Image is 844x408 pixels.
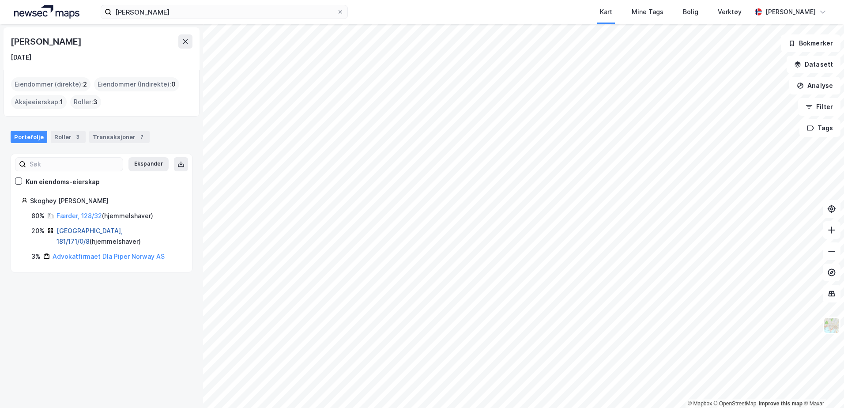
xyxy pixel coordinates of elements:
a: Advokatfirmaet Dla Piper Norway AS [53,253,165,260]
iframe: Chat Widget [800,366,844,408]
span: 2 [83,79,87,90]
div: Aksjeeierskap : [11,95,67,109]
a: OpenStreetMap [714,400,757,407]
button: Filter [798,98,840,116]
span: 3 [93,97,98,107]
div: Transaksjoner [89,131,150,143]
a: [GEOGRAPHIC_DATA], 181/171/0/8 [57,227,123,245]
div: [PERSON_NAME] [11,34,83,49]
div: Mine Tags [632,7,663,17]
a: Færder, 128/32 [57,212,102,219]
a: Improve this map [759,400,803,407]
div: Verktøy [718,7,742,17]
input: Søk [26,158,123,171]
a: Mapbox [688,400,712,407]
div: 7 [137,132,146,141]
div: Kontrollprogram for chat [800,366,844,408]
div: 3% [31,251,41,262]
button: Ekspander [128,157,169,171]
div: ( hjemmelshaver ) [57,226,181,247]
span: 0 [171,79,176,90]
button: Tags [799,119,840,137]
img: logo.a4113a55bc3d86da70a041830d287a7e.svg [14,5,79,19]
div: Roller [51,131,86,143]
div: 80% [31,211,45,221]
div: 20% [31,226,45,236]
div: [DATE] [11,52,31,63]
button: Bokmerker [781,34,840,52]
input: Søk på adresse, matrikkel, gårdeiere, leietakere eller personer [112,5,337,19]
div: Skoghøy [PERSON_NAME] [30,196,181,206]
button: Analyse [789,77,840,94]
div: Bolig [683,7,698,17]
span: 1 [60,97,63,107]
img: Z [823,317,840,334]
div: ( hjemmelshaver ) [57,211,153,221]
div: Eiendommer (direkte) : [11,77,90,91]
div: Kart [600,7,612,17]
div: Roller : [70,95,101,109]
div: Kun eiendoms-eierskap [26,177,100,187]
div: Eiendommer (Indirekte) : [94,77,179,91]
div: [PERSON_NAME] [765,7,816,17]
div: 3 [73,132,82,141]
div: Portefølje [11,131,47,143]
button: Datasett [787,56,840,73]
